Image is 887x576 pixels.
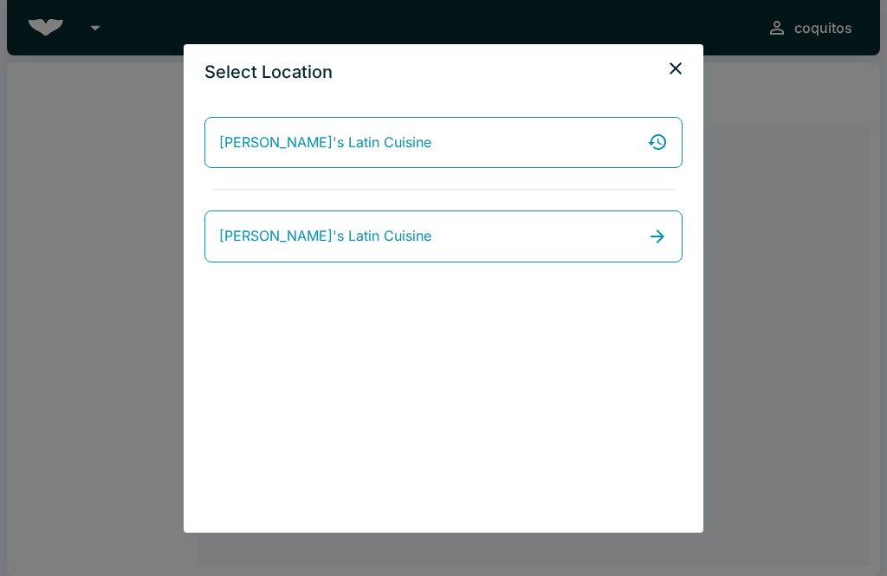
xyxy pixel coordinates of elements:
span: [PERSON_NAME]'s Latin Cuisine [219,225,431,248]
a: [PERSON_NAME]'s Latin Cuisine [204,210,683,262]
button: close [658,51,693,86]
span: [PERSON_NAME]'s Latin Cuisine [219,132,431,154]
a: [PERSON_NAME]'s Latin Cuisine [204,117,683,169]
h2: Select Location [184,44,353,100]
